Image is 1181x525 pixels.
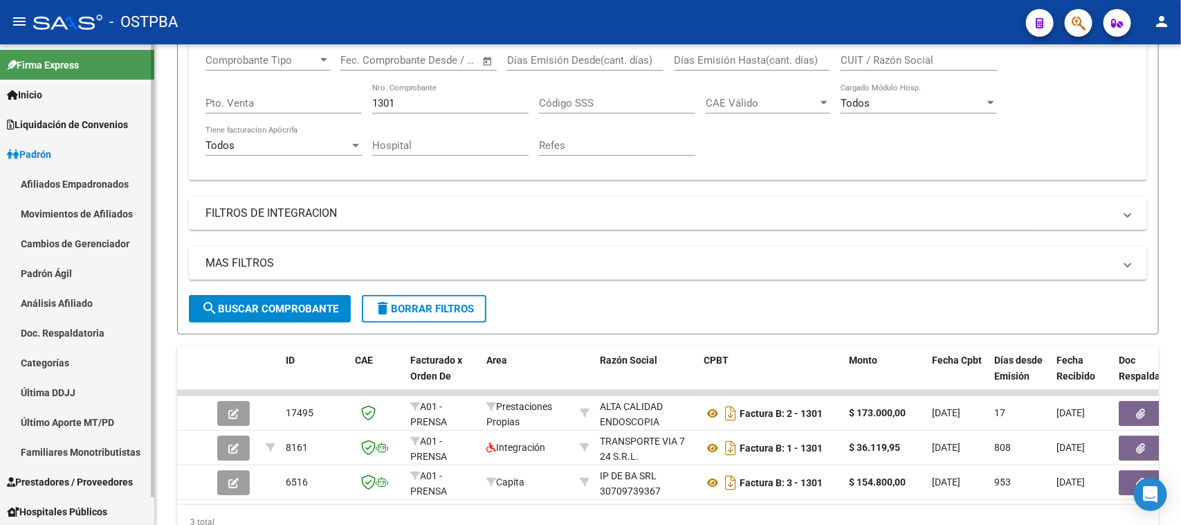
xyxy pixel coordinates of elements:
span: A01 - PRENSA [410,470,447,497]
i: Descargar documento [722,402,740,425]
div: 30709867306 [600,399,693,428]
span: CAE [355,355,373,366]
datatable-header-cell: Monto [843,346,926,407]
div: ALTA CALIDAD ENDOSCOPIA DIGESTIVA S.R.L. [600,399,693,446]
span: Borrar Filtros [374,303,474,315]
i: Descargar documento [722,472,740,494]
strong: $ 173.000,00 [849,407,906,418]
span: Prestadores / Proveedores [7,474,133,490]
span: 6516 [286,477,308,488]
span: Capita [486,477,524,488]
button: Buscar Comprobante [189,295,351,323]
span: Todos [841,97,870,109]
span: Días desde Emisión [994,355,1043,382]
mat-icon: search [201,300,218,317]
span: Todos [205,139,235,152]
span: 17 [994,407,1005,418]
strong: $ 154.800,00 [849,477,906,488]
span: 953 [994,477,1011,488]
datatable-header-cell: Area [481,346,574,407]
span: [DATE] [932,477,960,488]
span: - OSTPBA [109,7,178,37]
strong: $ 36.119,95 [849,442,900,453]
span: Firma Express [7,57,79,73]
mat-icon: delete [374,300,391,317]
span: [DATE] [932,442,960,453]
span: Padrón [7,147,51,162]
button: Borrar Filtros [362,295,486,323]
span: Area [486,355,507,366]
span: [DATE] [1056,407,1085,418]
span: [DATE] [1056,477,1085,488]
input: Fecha inicio [340,54,396,66]
span: Fecha Recibido [1056,355,1095,382]
span: Inicio [7,87,42,103]
span: 17495 [286,407,313,418]
datatable-header-cell: Días desde Emisión [989,346,1051,407]
datatable-header-cell: Fecha Recibido [1051,346,1113,407]
div: TRANSPORTE VIA 7 24 S.R.L. [600,434,693,465]
strong: Factura B: 1 - 1301 [740,443,823,454]
div: Open Intercom Messenger [1134,478,1167,511]
div: 30709739367 [600,468,693,497]
mat-icon: menu [11,13,28,30]
span: 808 [994,442,1011,453]
datatable-header-cell: CAE [349,346,405,407]
button: Open calendar [480,53,496,69]
datatable-header-cell: Fecha Cpbt [926,346,989,407]
datatable-header-cell: ID [280,346,349,407]
strong: Factura B: 2 - 1301 [740,408,823,419]
span: Liquidación de Convenios [7,117,128,132]
datatable-header-cell: Facturado x Orden De [405,346,481,407]
span: Prestaciones Propias [486,401,552,428]
span: Monto [849,355,877,366]
span: Razón Social [600,355,657,366]
span: Fecha Cpbt [932,355,982,366]
mat-icon: person [1153,13,1170,30]
i: Descargar documento [722,437,740,459]
span: Doc Respaldatoria [1119,355,1181,382]
span: [DATE] [1056,442,1085,453]
mat-expansion-panel-header: MAS FILTROS [189,247,1147,280]
span: Buscar Comprobante [201,303,338,315]
span: A01 - PRENSA [410,436,447,463]
span: Facturado x Orden De [410,355,462,382]
mat-expansion-panel-header: FILTROS DE INTEGRACION [189,197,1147,230]
span: Comprobante Tipo [205,54,318,66]
mat-panel-title: MAS FILTROS [205,256,1114,271]
span: CPBT [704,355,729,366]
span: 8161 [286,442,308,453]
span: CAE Válido [706,97,818,109]
mat-panel-title: FILTROS DE INTEGRACION [205,206,1114,221]
strong: Factura B: 3 - 1301 [740,477,823,488]
span: [DATE] [932,407,960,418]
div: IP DE BA SRL [600,468,657,484]
span: Hospitales Públicos [7,504,107,519]
datatable-header-cell: Razón Social [594,346,698,407]
span: Integración [486,442,545,453]
div: 33716938269 [600,434,693,463]
span: ID [286,355,295,366]
datatable-header-cell: CPBT [698,346,843,407]
input: Fecha fin [409,54,476,66]
span: A01 - PRENSA [410,401,447,428]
